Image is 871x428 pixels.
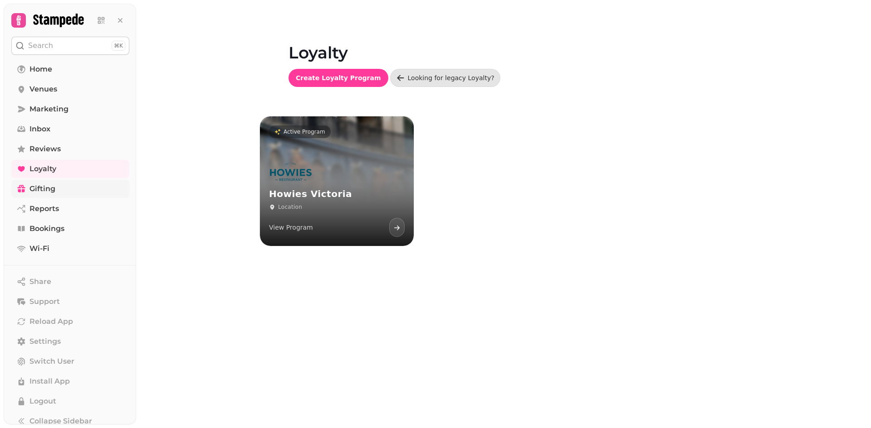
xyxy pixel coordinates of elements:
span: Settings [29,336,61,347]
p: Active Program [284,128,325,135]
img: Howies Victoria [269,161,312,183]
span: Inbox [29,124,50,135]
span: Logout [29,396,56,407]
span: Marketing [29,104,69,115]
span: Bookings [29,223,64,234]
span: Home [29,64,52,75]
span: Loyalty [29,164,56,174]
span: Reviews [29,144,61,154]
p: Search [28,40,53,51]
span: Wi-Fi [29,243,49,254]
div: ⌘K [112,41,125,51]
a: Loyalty [11,160,129,178]
span: Create Loyalty Program [296,75,381,81]
span: Venues [29,84,57,95]
button: Reload App [11,313,129,331]
a: Settings [11,332,129,351]
span: Gifting [29,183,55,194]
a: Reports [11,200,129,218]
p: Location [278,203,302,211]
h3: Howies Victoria [269,188,405,200]
span: Install App [29,376,70,387]
span: Support [29,296,60,307]
a: Inbox [11,120,129,138]
span: Reload App [29,316,73,327]
a: Looking for legacy Loyalty? [390,69,500,87]
h1: Loyalty [289,22,724,62]
button: Support [11,293,129,311]
button: Search⌘K [11,37,129,55]
button: Install App [11,372,129,390]
span: Share [29,276,51,287]
span: Reports [29,203,59,214]
div: Looking for legacy Loyalty? [408,73,494,82]
a: Active ProgramHowies VictoriaHowies VictoriaLocationView Program [260,116,414,246]
span: Collapse Sidebar [29,416,92,427]
a: Marketing [11,100,129,118]
button: Share [11,273,129,291]
a: Venues [11,80,129,98]
p: View Program [269,223,313,232]
a: Gifting [11,180,129,198]
a: Wi-Fi [11,240,129,258]
button: Logout [11,392,129,410]
button: Switch User [11,352,129,370]
a: Reviews [11,140,129,158]
button: Create Loyalty Program [289,69,388,87]
a: Home [11,60,129,78]
a: Bookings [11,220,129,238]
span: Switch User [29,356,74,367]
